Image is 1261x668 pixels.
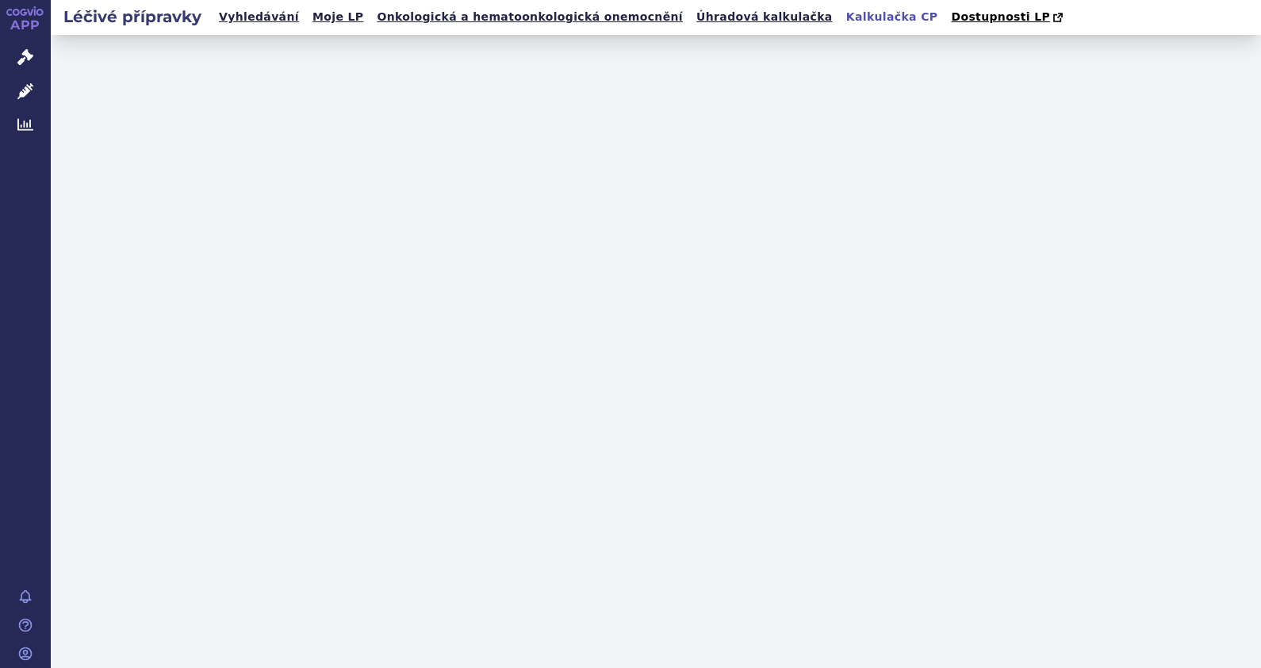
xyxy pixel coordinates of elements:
[951,10,1050,23] span: Dostupnosti LP
[51,6,214,28] h2: Léčivé přípravky
[692,6,837,28] a: Úhradová kalkulačka
[372,6,688,28] a: Onkologická a hematoonkologická onemocnění
[308,6,368,28] a: Moje LP
[946,6,1071,29] a: Dostupnosti LP
[214,6,304,28] a: Vyhledávání
[841,6,943,28] a: Kalkulačka CP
